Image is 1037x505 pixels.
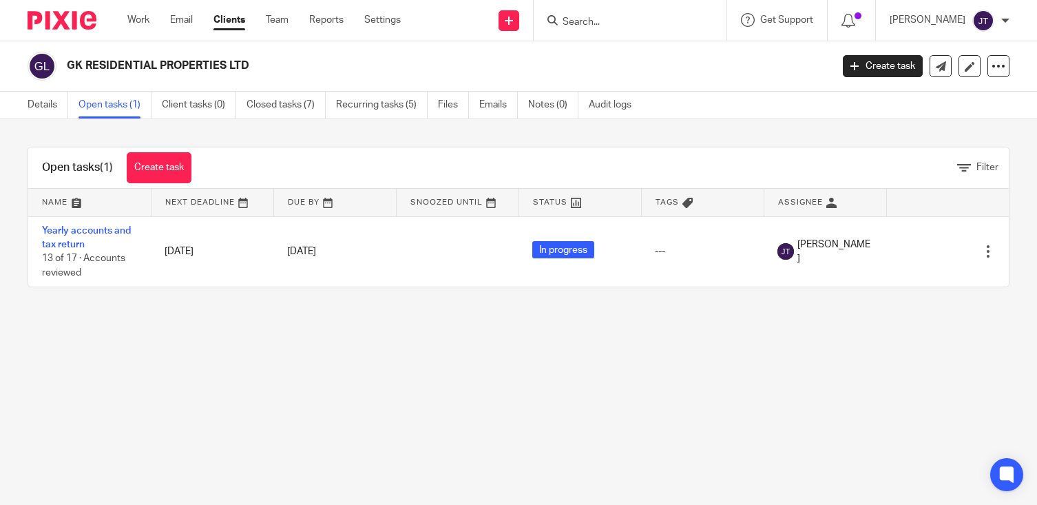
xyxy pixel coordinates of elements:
span: [PERSON_NAME] [797,238,872,266]
div: --- [655,245,750,258]
h2: GK RESIDENTIAL PROPERTIES LTD [67,59,671,73]
span: Status [533,198,567,206]
a: Open tasks (1) [78,92,151,118]
img: svg%3E [777,243,794,260]
a: Recurring tasks (5) [336,92,428,118]
img: Pixie [28,11,96,30]
a: Reports [309,13,344,27]
a: Clients [213,13,245,27]
a: Work [127,13,149,27]
td: [DATE] [151,216,273,287]
a: Emails [479,92,518,118]
span: Snoozed Until [410,198,483,206]
a: Team [266,13,289,27]
a: Create task [127,152,191,183]
img: svg%3E [972,10,994,32]
p: [PERSON_NAME] [890,13,965,27]
h1: Open tasks [42,161,113,175]
a: Settings [364,13,401,27]
span: (1) [100,162,113,173]
a: Files [438,92,469,118]
a: Client tasks (0) [162,92,236,118]
img: svg%3E [28,52,56,81]
span: Tags [656,198,679,206]
a: Notes (0) [528,92,578,118]
input: Search [561,17,685,29]
a: Closed tasks (7) [247,92,326,118]
span: Get Support [760,15,813,25]
a: Email [170,13,193,27]
span: 13 of 17 · Accounts reviewed [42,254,125,278]
a: Audit logs [589,92,642,118]
a: Create task [843,55,923,77]
a: Yearly accounts and tax return [42,226,131,249]
span: Filter [976,163,998,172]
a: Details [28,92,68,118]
span: [DATE] [287,247,316,256]
span: In progress [532,241,594,258]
